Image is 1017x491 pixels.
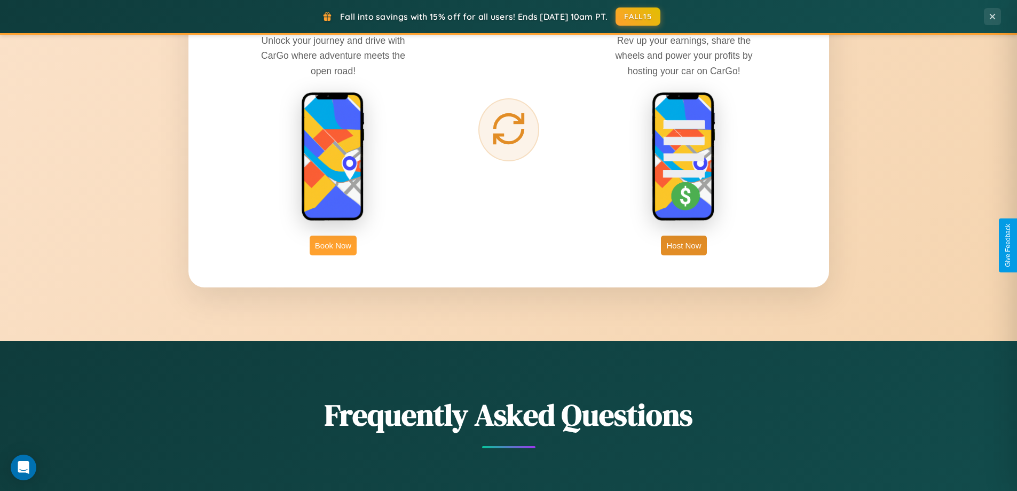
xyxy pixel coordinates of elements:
img: rent phone [301,92,365,222]
p: Rev up your earnings, share the wheels and power your profits by hosting your car on CarGo! [604,33,764,78]
span: Fall into savings with 15% off for all users! Ends [DATE] 10am PT. [340,11,608,22]
p: Unlock your journey and drive with CarGo where adventure meets the open road! [253,33,413,78]
button: FALL15 [616,7,660,26]
div: Open Intercom Messenger [11,455,36,480]
div: Give Feedback [1004,224,1012,267]
h2: Frequently Asked Questions [188,394,829,435]
button: Book Now [310,236,357,255]
button: Host Now [661,236,706,255]
img: host phone [652,92,716,222]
